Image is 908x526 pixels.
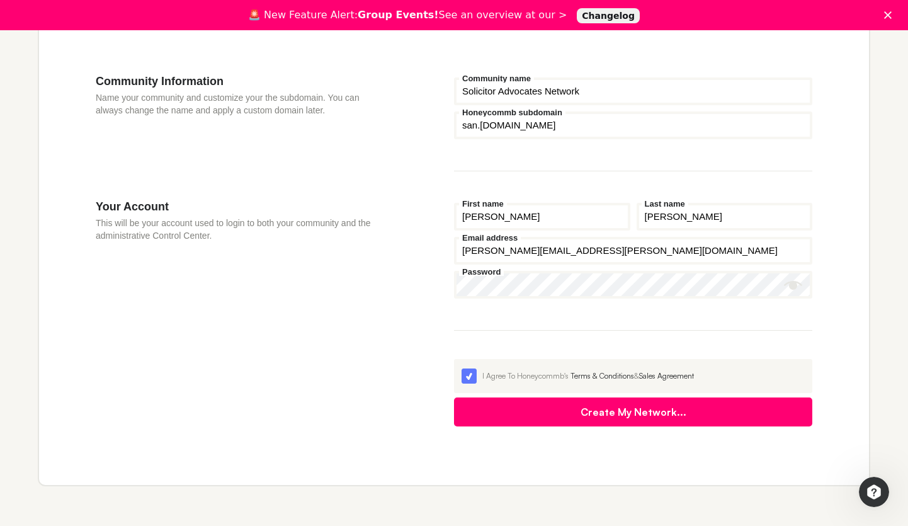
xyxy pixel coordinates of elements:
[637,203,813,231] input: Last name
[454,111,812,139] input: your-subdomain.honeycommb.com
[459,74,534,83] label: Community name
[96,74,378,88] h3: Community Information
[482,370,805,382] div: I Agree To Honeycommb's &
[248,9,567,21] div: 🚨 New Feature Alert: See an overview at our >
[454,203,630,231] input: First name
[454,237,812,265] input: Email address
[459,234,521,242] label: Email address
[459,200,507,208] label: First name
[96,217,378,242] p: This will be your account used to login to both your community and the administrative Control Cen...
[642,200,688,208] label: Last name
[859,477,889,507] iframe: Intercom live chat
[570,371,634,380] a: Terms & Conditions
[884,11,897,19] div: Close
[96,91,378,117] p: Name your community and customize your the subdomain. You can always change the name and apply a ...
[577,8,640,23] a: Changelog
[459,268,504,276] label: Password
[96,200,378,214] h3: Your Account
[358,9,439,21] b: Group Events!
[454,77,812,105] input: Community name
[784,276,803,295] button: Show password
[459,108,565,117] label: Honeycommb subdomain
[639,371,694,380] a: Sales Agreement
[454,397,812,426] button: Create My Network...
